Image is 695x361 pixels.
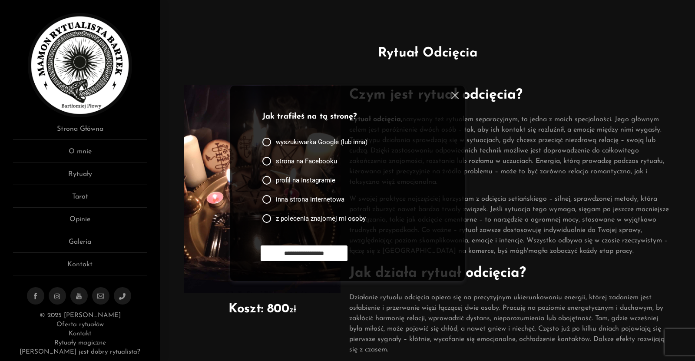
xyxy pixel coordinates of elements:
[276,138,367,146] span: wyszukiwarka Google (lub inna)
[276,157,337,166] span: strona na Facebooku
[173,43,682,63] h1: Rytuał Odcięcia
[276,176,335,185] span: profil na Instagramie
[451,92,459,99] img: cross.svg
[228,303,289,315] strong: Koszt: 800
[349,194,671,256] p: W swojej praktyce najczęściej korzystam z odcięcia setiańskiego – silnej, sprawdzonej metody, któ...
[56,321,104,328] a: Oferta rytuałów
[349,114,671,187] p: nazywany też rytuałem separacyjnym, to jedna z moich specjalności. Jego głównym celem jest poróżn...
[20,349,140,355] a: [PERSON_NAME] jest dobry rytualista?
[349,263,671,284] h2: Jak działa rytuał odcięcia?
[13,124,147,140] a: Strona Główna
[276,214,366,223] span: z polecenia znajomej mi osoby
[13,237,147,253] a: Galeria
[69,331,91,337] a: Kontakt
[28,13,132,117] img: Rytualista Bartek
[54,340,106,346] a: Rytuały magiczne
[13,192,147,208] a: Tarot
[13,146,147,162] a: O mnie
[13,214,147,230] a: Opinie
[13,169,147,185] a: Rytuały
[262,111,429,123] p: Jak trafiłeś na tą stronę?
[349,85,671,106] h2: Czym jest rytuał odcięcia?
[13,259,147,275] a: Kontakt
[276,195,344,204] span: inna strona internetowa
[349,292,671,355] p: Działanie rytuału odcięcia opiera się na precyzyjnym ukierunkowaniu energii, której zadaniem jest...
[289,305,296,315] span: zł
